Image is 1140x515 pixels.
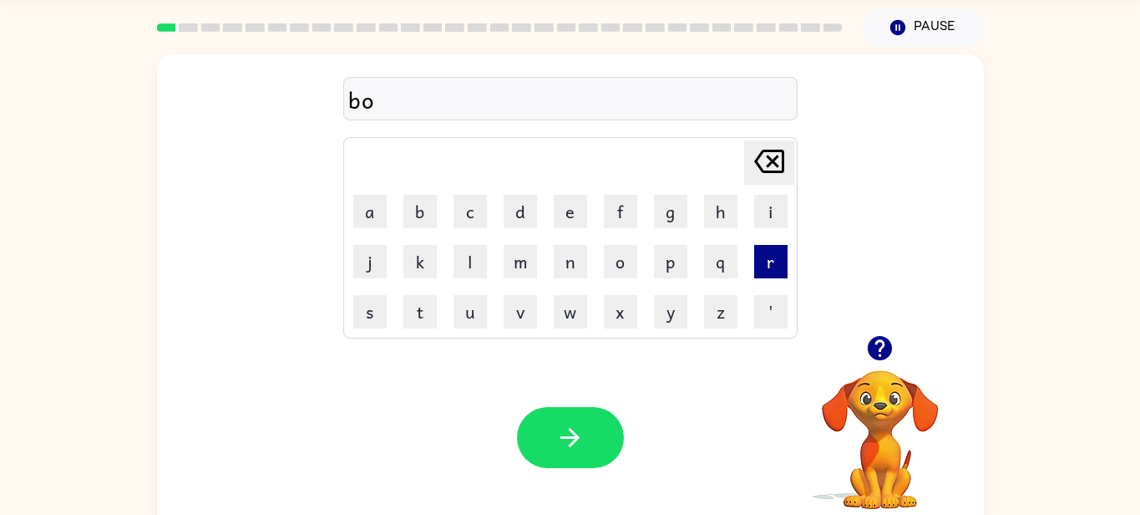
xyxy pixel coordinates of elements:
[704,245,737,278] button: q
[604,245,637,278] button: o
[348,82,793,117] div: bo
[704,295,737,329] button: z
[704,195,737,228] button: h
[604,295,637,329] button: x
[504,295,537,329] button: v
[504,195,537,228] button: d
[403,245,437,278] button: k
[353,245,387,278] button: j
[654,295,687,329] button: y
[453,245,487,278] button: l
[654,245,687,278] button: p
[554,195,587,228] button: e
[754,295,788,329] button: '
[754,245,788,278] button: r
[554,295,587,329] button: w
[453,195,487,228] button: c
[353,295,387,329] button: s
[754,195,788,228] button: i
[863,8,984,47] button: Pause
[453,295,487,329] button: u
[403,295,437,329] button: t
[604,195,637,228] button: f
[654,195,687,228] button: g
[504,245,537,278] button: m
[353,195,387,228] button: a
[403,195,437,228] button: b
[554,245,587,278] button: n
[797,344,964,512] video: Your browser must support playing .mp4 files to use Literably. Please try using another browser.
